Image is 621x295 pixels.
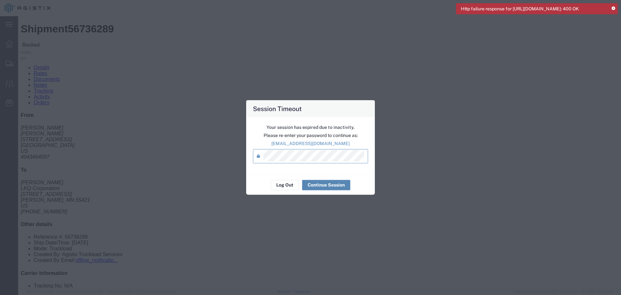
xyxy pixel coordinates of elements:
button: Log Out [271,180,299,190]
span: Http failure response for [URL][DOMAIN_NAME]: 400 OK [461,6,579,12]
button: Continue Session [302,180,350,190]
p: [EMAIL_ADDRESS][DOMAIN_NAME] [253,140,368,147]
p: Please re-enter your password to continue as: [253,132,368,139]
p: Your session has expired due to inactivity. [253,124,368,130]
h4: Session Timeout [253,104,302,113]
